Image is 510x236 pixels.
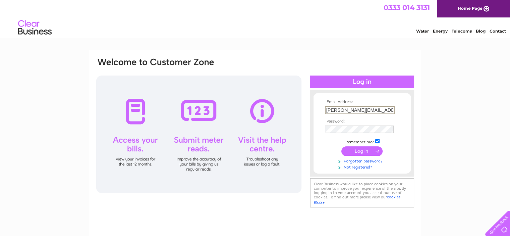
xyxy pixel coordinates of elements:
td: Remember me? [323,138,401,145]
a: Energy [433,29,448,34]
a: Telecoms [452,29,472,34]
a: Water [416,29,429,34]
div: Clear Business is a trading name of Verastar Limited (registered in [GEOGRAPHIC_DATA] No. 3667643... [97,4,414,33]
a: Contact [490,29,506,34]
a: Not registered? [325,163,401,170]
a: Blog [476,29,486,34]
div: Clear Business would like to place cookies on your computer to improve your experience of the sit... [310,178,414,207]
img: logo.png [18,17,52,38]
a: cookies policy [314,195,400,204]
th: Password: [323,119,401,124]
a: Forgotten password? [325,157,401,164]
a: 0333 014 3131 [384,3,430,12]
input: Submit [341,146,383,156]
th: Email Address: [323,100,401,104]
